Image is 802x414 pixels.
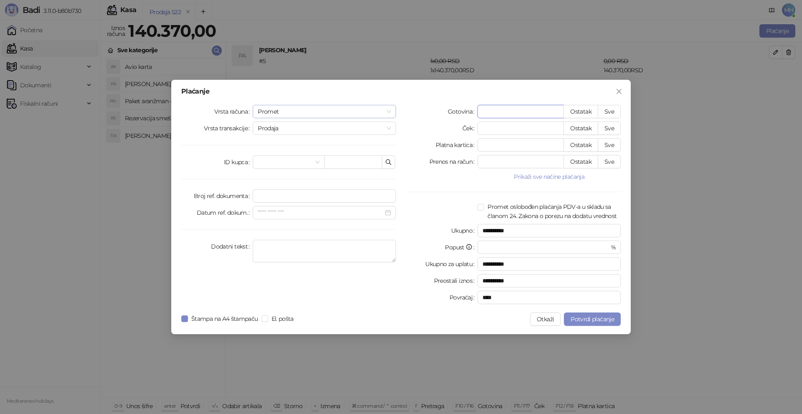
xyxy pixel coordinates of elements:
[204,122,253,135] label: Vrsta transakcije
[563,155,598,168] button: Ostatak
[258,122,391,135] span: Prodaja
[482,241,609,254] input: Popust
[224,155,253,169] label: ID kupca
[598,155,621,168] button: Sve
[484,202,621,221] span: Promet oslobođen plaćanja PDV-a u skladu sa članom 24. Zakona o porezu na dodatu vrednost
[445,241,477,254] label: Popust
[449,291,477,304] label: Povraćaj
[598,105,621,118] button: Sve
[258,105,391,118] span: Promet
[451,224,478,237] label: Ukupno
[564,312,621,326] button: Potvrdi plaćanje
[268,314,297,323] span: El. pošta
[188,314,261,323] span: Štampa na A4 štampaču
[258,208,383,217] input: Datum ref. dokum.
[616,88,622,95] span: close
[197,206,253,219] label: Datum ref. dokum.
[462,122,477,135] label: Ček
[530,312,561,326] button: Otkaži
[612,88,626,95] span: Zatvori
[563,138,598,152] button: Ostatak
[181,88,621,95] div: Plaćanje
[563,122,598,135] button: Ostatak
[571,315,614,323] span: Potvrdi plaćanje
[436,138,477,152] label: Platna kartica
[253,189,396,203] input: Broj ref. dokumenta
[477,172,621,182] button: Prikaži sve načine plaćanja
[598,122,621,135] button: Sve
[563,105,598,118] button: Ostatak
[448,105,477,118] label: Gotovina
[253,240,396,262] textarea: Dodatni tekst
[214,105,253,118] label: Vrsta računa
[612,85,626,98] button: Close
[434,274,478,287] label: Preostali iznos
[211,240,253,253] label: Dodatni tekst
[598,138,621,152] button: Sve
[429,155,478,168] label: Prenos na račun
[425,257,477,271] label: Ukupno za uplatu
[194,189,253,203] label: Broj ref. dokumenta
